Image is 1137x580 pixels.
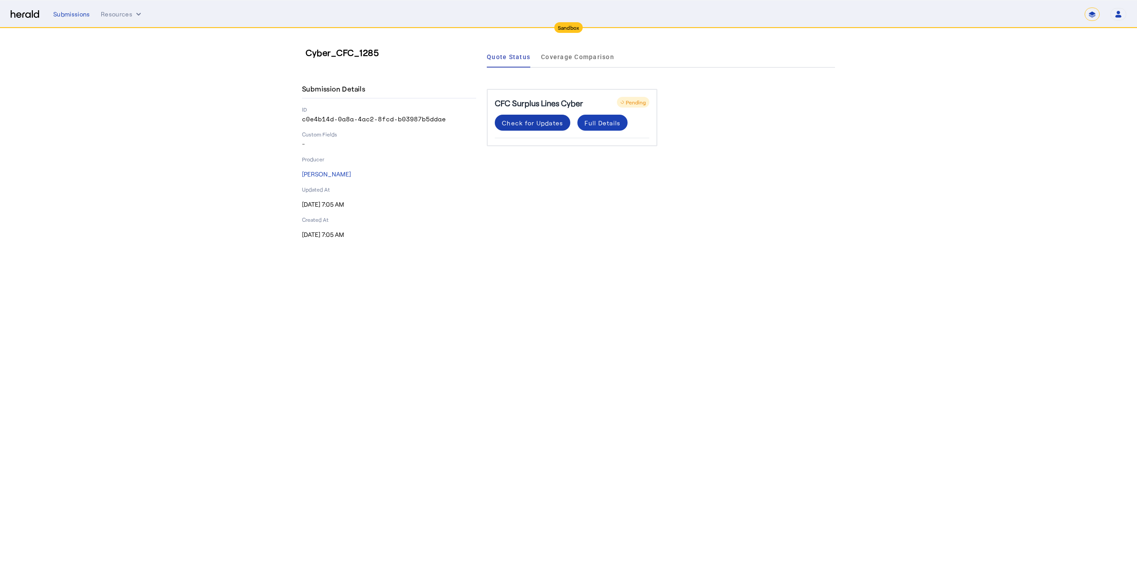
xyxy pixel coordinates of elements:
[302,115,476,124] p: c0e4b14d-0a8a-4ac2-8fcd-b03987b5ddae
[302,230,476,239] p: [DATE] 7:05 AM
[577,115,628,131] button: Full Details
[541,54,614,60] span: Coverage Comparison
[302,140,476,148] p: -
[626,99,646,105] span: Pending
[487,46,530,68] a: Quote Status
[302,170,476,179] p: [PERSON_NAME]
[302,216,476,223] p: Created At
[302,84,369,94] h4: Submission Details
[495,97,583,109] h5: CFC Surplus Lines Cyber
[302,131,476,138] p: Custom Fields
[302,106,476,113] p: ID
[541,46,614,68] a: Coverage Comparison
[302,200,476,209] p: [DATE] 7:05 AM
[53,10,90,19] div: Submissions
[101,10,143,19] button: Resources dropdown menu
[302,186,476,193] p: Updated At
[554,22,583,33] div: Sandbox
[11,10,39,19] img: Herald Logo
[584,118,620,128] div: Full Details
[495,115,570,131] button: Check for Updates
[302,156,476,163] p: Producer
[306,46,480,59] h3: Cyber_CFC_1285
[487,54,530,60] span: Quote Status
[502,118,563,128] div: Check for Updates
